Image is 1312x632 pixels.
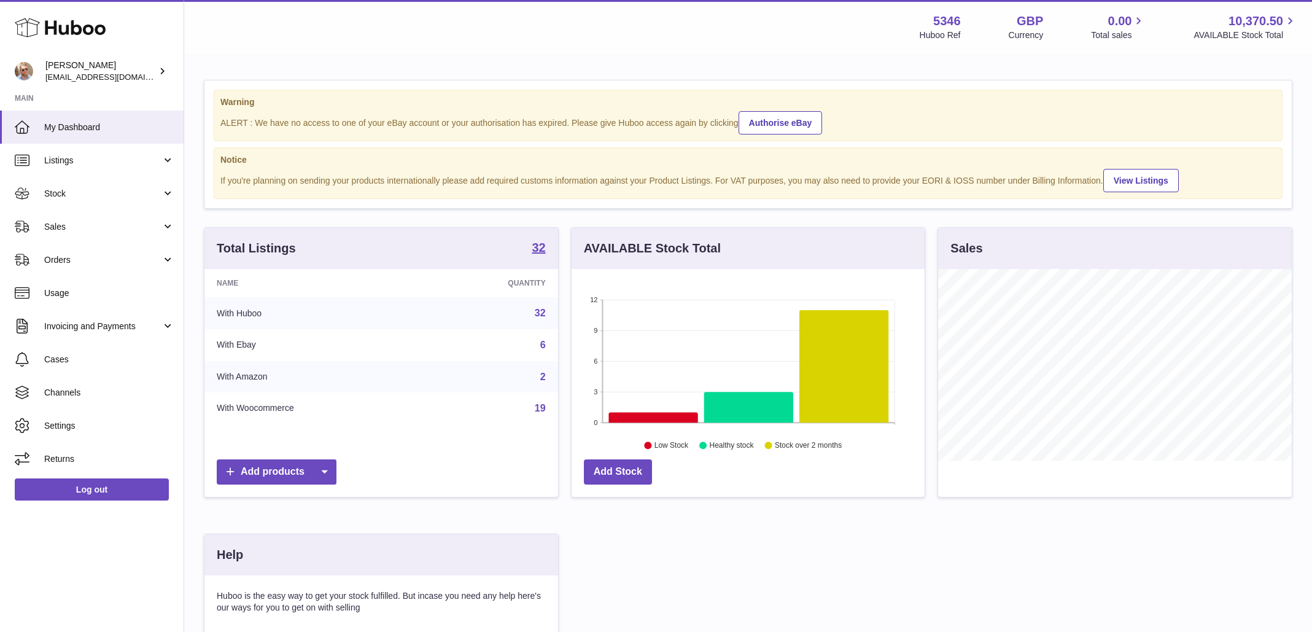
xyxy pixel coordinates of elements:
[1108,13,1132,29] span: 0.00
[950,240,982,257] h3: Sales
[775,442,842,450] text: Stock over 2 months
[217,547,243,563] h3: Help
[540,372,546,382] a: 2
[44,354,174,365] span: Cases
[594,327,597,334] text: 9
[220,109,1276,135] div: ALERT : We have no access to one of your eBay account or your authorisation has expired. Please g...
[920,29,961,41] div: Huboo Ref
[44,188,161,200] span: Stock
[540,340,546,350] a: 6
[594,357,597,365] text: 6
[220,167,1276,192] div: If you're planning on sending your products internationally please add required customs informati...
[220,96,1276,108] strong: Warning
[15,62,33,80] img: support@radoneltd.co.uk
[45,60,156,83] div: [PERSON_NAME]
[532,241,545,254] strong: 32
[594,419,597,426] text: 0
[1009,29,1044,41] div: Currency
[584,459,652,485] a: Add Stock
[217,240,296,257] h3: Total Listings
[535,308,546,318] a: 32
[594,388,597,396] text: 3
[1091,29,1146,41] span: Total sales
[584,240,721,257] h3: AVAILABLE Stock Total
[535,403,546,413] a: 19
[204,361,424,393] td: With Amazon
[44,287,174,299] span: Usage
[204,269,424,297] th: Name
[709,442,754,450] text: Healthy stock
[933,13,961,29] strong: 5346
[44,321,161,332] span: Invoicing and Payments
[1194,13,1297,41] a: 10,370.50 AVAILABLE Stock Total
[44,387,174,399] span: Channels
[1091,13,1146,41] a: 0.00 Total sales
[217,590,546,614] p: Huboo is the easy way to get your stock fulfilled. But incase you need any help here's our ways f...
[45,72,180,82] span: [EMAIL_ADDRESS][DOMAIN_NAME]
[1194,29,1297,41] span: AVAILABLE Stock Total
[204,329,424,361] td: With Ebay
[220,154,1276,166] strong: Notice
[217,459,336,485] a: Add products
[1017,13,1043,29] strong: GBP
[204,297,424,329] td: With Huboo
[1103,169,1179,192] a: View Listings
[44,453,174,465] span: Returns
[204,392,424,424] td: With Woocommerce
[44,122,174,133] span: My Dashboard
[532,241,545,256] a: 32
[15,478,169,501] a: Log out
[1229,13,1283,29] span: 10,370.50
[44,155,161,166] span: Listings
[590,296,597,303] text: 12
[44,420,174,432] span: Settings
[654,442,689,450] text: Low Stock
[739,111,823,135] a: Authorise eBay
[44,221,161,233] span: Sales
[44,254,161,266] span: Orders
[424,269,557,297] th: Quantity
